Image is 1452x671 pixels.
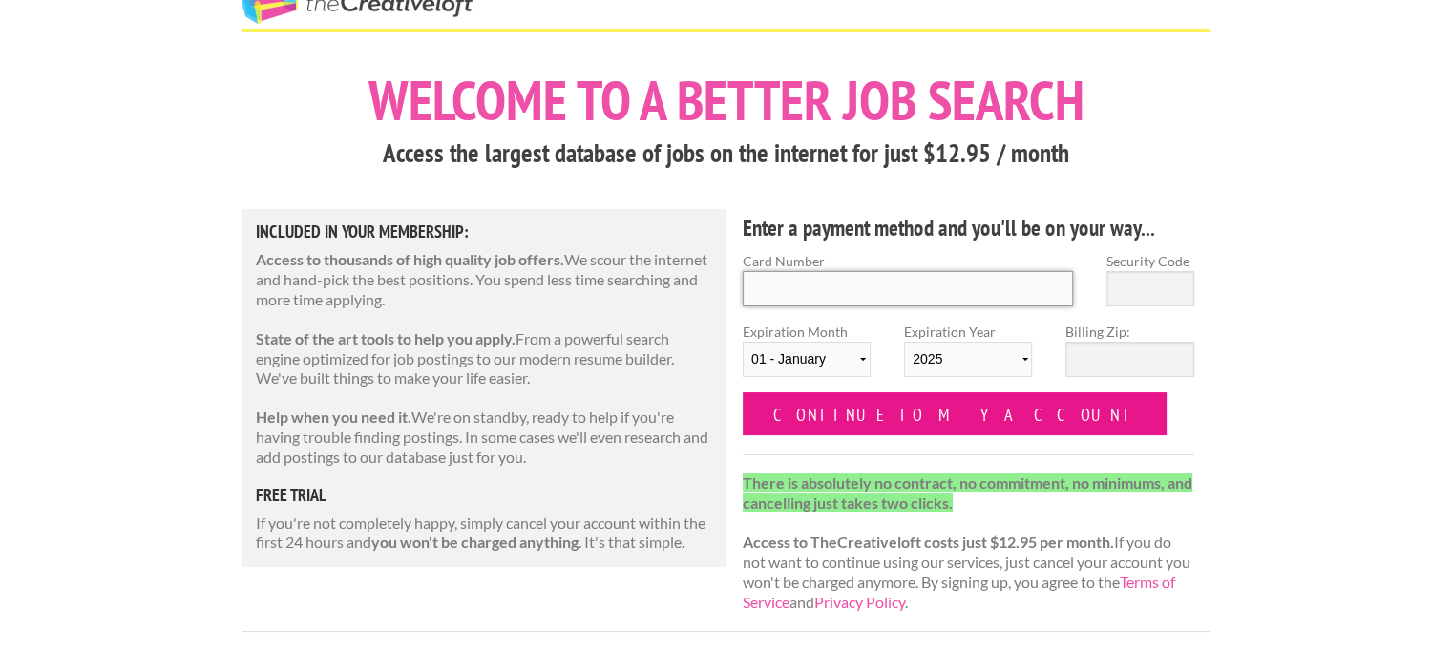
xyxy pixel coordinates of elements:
[743,533,1114,551] strong: Access to TheCreativeloft costs just $12.95 per month.
[256,408,411,426] strong: Help when you need it.
[814,593,905,611] a: Privacy Policy
[743,251,1073,271] label: Card Number
[743,573,1175,611] a: Terms of Service
[256,329,712,388] p: From a powerful search engine optimized for job postings to our modern resume builder. We've buil...
[256,408,712,467] p: We're on standby, ready to help if you're having trouble finding postings. In some cases we'll ev...
[743,392,1167,435] input: Continue to my account
[1106,251,1194,271] label: Security Code
[743,322,871,392] label: Expiration Month
[1065,322,1193,342] label: Billing Zip:
[256,250,712,309] p: We scour the internet and hand-pick the best positions. You spend less time searching and more ti...
[256,487,712,504] h5: free trial
[242,136,1210,172] h3: Access the largest database of jobs on the internet for just $12.95 / month
[904,342,1032,377] select: Expiration Year
[242,73,1210,128] h1: Welcome to a better job search
[371,533,579,551] strong: you won't be charged anything
[743,213,1194,243] h4: Enter a payment method and you'll be on your way...
[256,223,712,241] h5: Included in Your Membership:
[256,329,516,347] strong: State of the art tools to help you apply.
[256,514,712,554] p: If you're not completely happy, simply cancel your account within the first 24 hours and . It's t...
[904,322,1032,392] label: Expiration Year
[256,250,564,268] strong: Access to thousands of high quality job offers.
[743,473,1194,613] p: If you do not want to continue using our services, just cancel your account you won't be charged ...
[743,342,871,377] select: Expiration Month
[743,473,1192,512] strong: There is absolutely no contract, no commitment, no minimums, and cancelling just takes two clicks.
